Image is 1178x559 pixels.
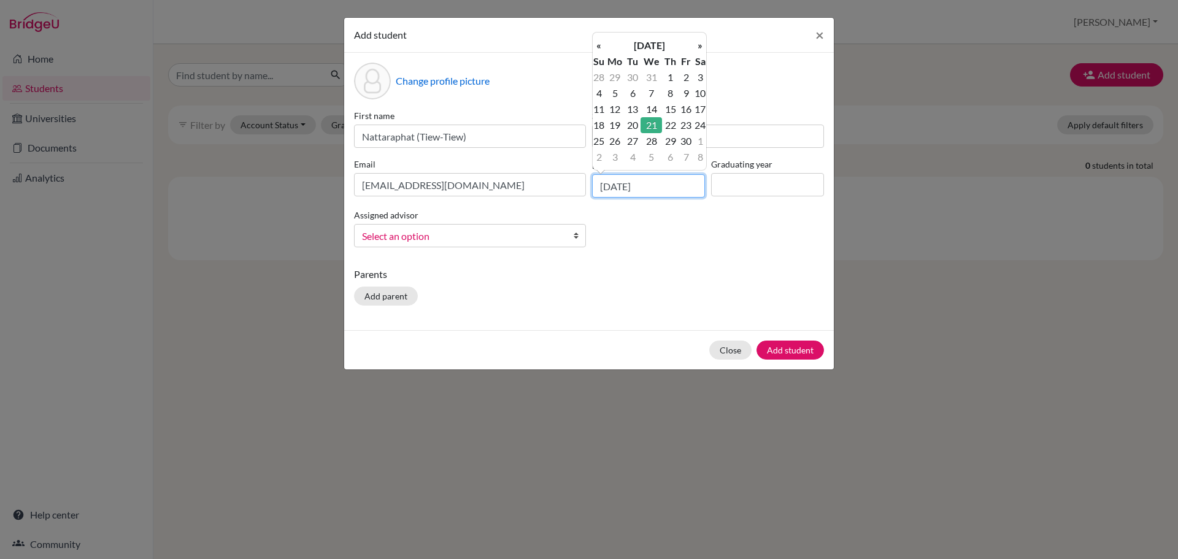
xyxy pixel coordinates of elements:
td: 8 [694,149,706,165]
td: 28 [641,133,662,149]
td: 30 [625,69,641,85]
td: 16 [679,101,694,117]
td: 30 [679,133,694,149]
td: 7 [641,85,662,101]
label: First name [354,109,586,122]
td: 3 [694,69,706,85]
td: 11 [593,101,605,117]
th: Mo [605,53,625,69]
th: » [694,37,706,53]
td: 29 [662,133,678,149]
td: 26 [605,133,625,149]
label: Email [354,158,586,171]
button: Close [806,18,834,52]
td: 4 [625,149,641,165]
td: 3 [605,149,625,165]
td: 8 [662,85,678,101]
td: 15 [662,101,678,117]
td: 2 [593,149,605,165]
input: dd/mm/yyyy [592,174,705,198]
p: Parents [354,267,824,282]
span: Select an option [362,228,562,244]
th: [DATE] [605,37,694,53]
label: Assigned advisor [354,209,418,222]
td: 22 [662,117,678,133]
td: 1 [662,69,678,85]
td: 6 [662,149,678,165]
th: Th [662,53,678,69]
td: 5 [641,149,662,165]
td: 5 [605,85,625,101]
td: 4 [593,85,605,101]
td: 31 [641,69,662,85]
td: 21 [641,117,662,133]
td: 12 [605,101,625,117]
th: We [641,53,662,69]
th: Fr [679,53,694,69]
td: 14 [641,101,662,117]
td: 17 [694,101,706,117]
label: Surname [592,109,824,122]
td: 2 [679,69,694,85]
td: 28 [593,69,605,85]
label: Graduating year [711,158,824,171]
th: « [593,37,605,53]
td: 10 [694,85,706,101]
td: 27 [625,133,641,149]
td: 9 [679,85,694,101]
div: Profile picture [354,63,391,99]
td: 25 [593,133,605,149]
td: 23 [679,117,694,133]
td: 24 [694,117,706,133]
button: Close [709,341,752,360]
span: × [815,26,824,44]
td: 13 [625,101,641,117]
th: Su [593,53,605,69]
span: Add student [354,29,407,40]
td: 1 [694,133,706,149]
td: 6 [625,85,641,101]
td: 18 [593,117,605,133]
button: Add parent [354,287,418,306]
th: Tu [625,53,641,69]
td: 20 [625,117,641,133]
td: 19 [605,117,625,133]
td: 7 [679,149,694,165]
th: Sa [694,53,706,69]
button: Add student [756,341,824,360]
td: 29 [605,69,625,85]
